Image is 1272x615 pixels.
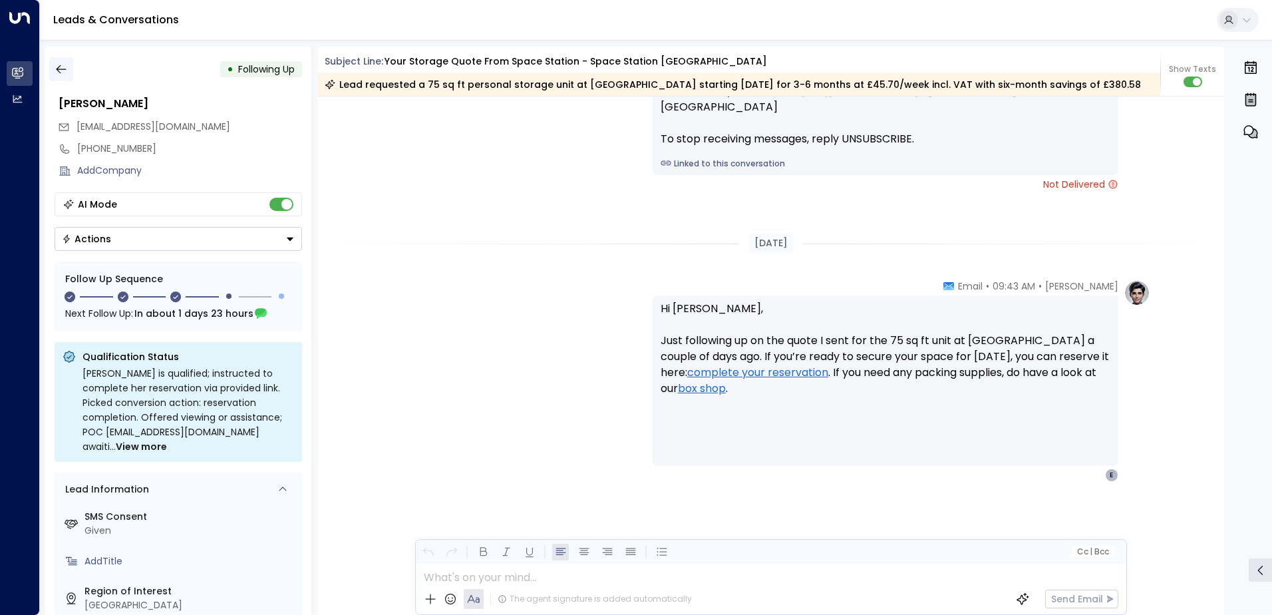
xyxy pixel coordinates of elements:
[1124,280,1150,306] img: profile-logo.png
[55,227,302,251] div: Button group with a nested menu
[385,55,767,69] div: Your storage quote from Space Station - Space Station [GEOGRAPHIC_DATA]
[986,280,989,293] span: •
[661,158,1110,170] a: Linked to this conversation
[420,544,436,560] button: Undo
[82,366,294,454] div: [PERSON_NAME] is qualified; instructed to complete her reservation via provided link. Picked conv...
[82,350,294,363] p: Qualification Status
[749,234,793,253] div: [DATE]
[116,439,167,454] span: View more
[61,483,149,497] div: Lead Information
[59,96,302,112] div: [PERSON_NAME]
[687,365,828,381] a: complete your reservation
[77,120,230,134] span: emmasilke@hotmail.com
[134,306,253,321] span: In about 1 days 23 hours
[1071,546,1114,558] button: Cc|Bcc
[77,142,302,156] div: [PHONE_NUMBER]
[84,510,297,524] label: SMS Consent
[1038,280,1042,293] span: •
[661,301,1110,413] p: Hi [PERSON_NAME], Just following up on the quote I sent for the 75 sq ft unit at [GEOGRAPHIC_DATA...
[958,280,983,293] span: Email
[55,227,302,251] button: Actions
[1043,178,1118,191] span: Not Delivered
[325,55,383,68] span: Subject Line:
[65,306,291,321] div: Next Follow Up:
[1090,547,1092,556] span: |
[993,280,1035,293] span: 09:43 AM
[62,233,111,245] div: Actions
[1076,547,1108,556] span: Cc Bcc
[1169,63,1216,75] span: Show Texts
[84,598,297,612] div: [GEOGRAPHIC_DATA]
[325,78,1141,91] div: Lead requested a 75 sq ft personal storage unit at [GEOGRAPHIC_DATA] starting [DATE] for 3-6 mont...
[77,164,302,178] div: AddCompany
[84,524,297,538] div: Given
[77,120,230,133] span: [EMAIL_ADDRESS][DOMAIN_NAME]
[227,57,234,81] div: •
[238,63,295,76] span: Following Up
[498,593,692,605] div: The agent signature is added automatically
[65,272,291,286] div: Follow Up Sequence
[443,544,460,560] button: Redo
[661,51,1110,147] div: Hi [PERSON_NAME], just checking in to see if you’re still interested in the 75 sq ft unit at [GEO...
[678,381,726,397] a: box shop
[84,554,297,568] div: AddTitle
[1045,280,1118,293] span: [PERSON_NAME]
[53,12,179,27] a: Leads & Conversations
[84,584,297,598] label: Region of Interest
[1105,469,1118,482] div: E
[78,198,117,211] div: AI Mode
